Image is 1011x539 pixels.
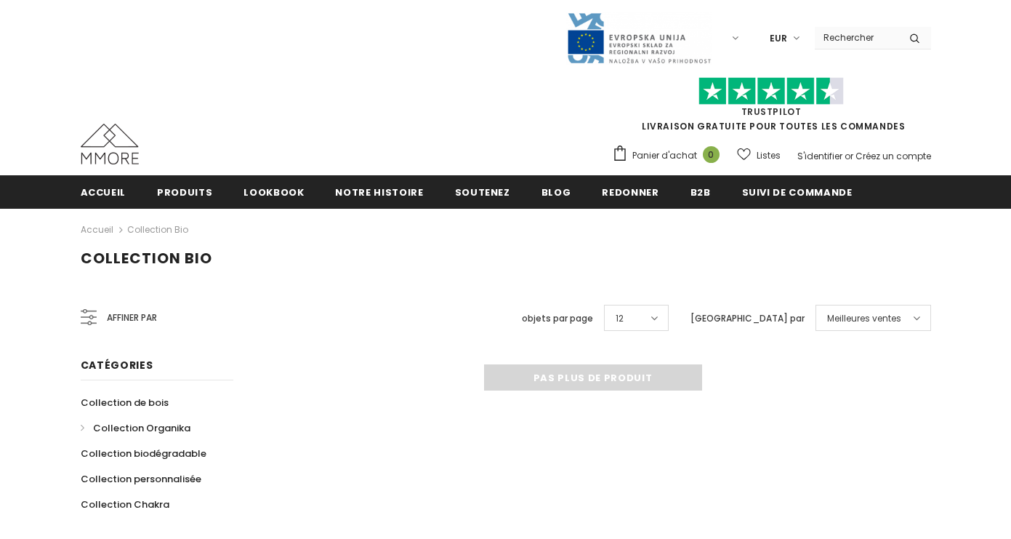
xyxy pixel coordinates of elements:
span: soutenez [455,185,510,199]
a: Panier d'achat 0 [612,145,727,167]
a: B2B [690,175,711,208]
a: Notre histoire [335,175,423,208]
span: or [845,150,853,162]
span: Collection Bio [81,248,212,268]
span: Meilleures ventes [827,311,901,326]
span: Produits [157,185,212,199]
a: Créez un compte [855,150,931,162]
label: [GEOGRAPHIC_DATA] par [690,311,805,326]
img: Cas MMORE [81,124,139,164]
span: Collection Chakra [81,498,169,511]
a: Collection Chakra [81,492,169,517]
span: 0 [703,146,720,163]
a: Javni Razpis [566,31,712,44]
span: Collection Organika [93,421,190,435]
a: Collection personnalisée [81,466,201,492]
span: LIVRAISON GRATUITE POUR TOUTES LES COMMANDES [612,84,931,132]
a: soutenez [455,175,510,208]
span: Suivi de commande [742,185,853,199]
span: Collection de bois [81,396,169,410]
span: Blog [541,185,571,199]
a: Produits [157,175,212,208]
span: 12 [616,311,624,326]
a: Collection biodégradable [81,441,206,466]
a: Lookbook [243,175,304,208]
a: TrustPilot [741,105,802,118]
span: Notre histoire [335,185,423,199]
span: EUR [770,31,787,46]
a: Accueil [81,175,126,208]
span: Accueil [81,185,126,199]
span: Listes [757,148,781,163]
a: Listes [737,143,781,168]
img: Javni Razpis [566,12,712,65]
a: Collection Bio [127,223,188,236]
a: Accueil [81,221,113,239]
span: Affiner par [107,310,157,326]
span: Collection personnalisée [81,472,201,486]
span: Panier d'achat [632,148,697,163]
input: Search Site [815,27,898,48]
span: Collection biodégradable [81,447,206,460]
span: Redonner [602,185,658,199]
a: Blog [541,175,571,208]
label: objets par page [522,311,593,326]
a: Suivi de commande [742,175,853,208]
span: Lookbook [243,185,304,199]
a: Collection Organika [81,415,190,441]
span: B2B [690,185,711,199]
img: Faites confiance aux étoiles pilotes [698,77,844,105]
span: Catégories [81,358,153,372]
a: Redonner [602,175,658,208]
a: Collection de bois [81,390,169,415]
a: S'identifier [797,150,842,162]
